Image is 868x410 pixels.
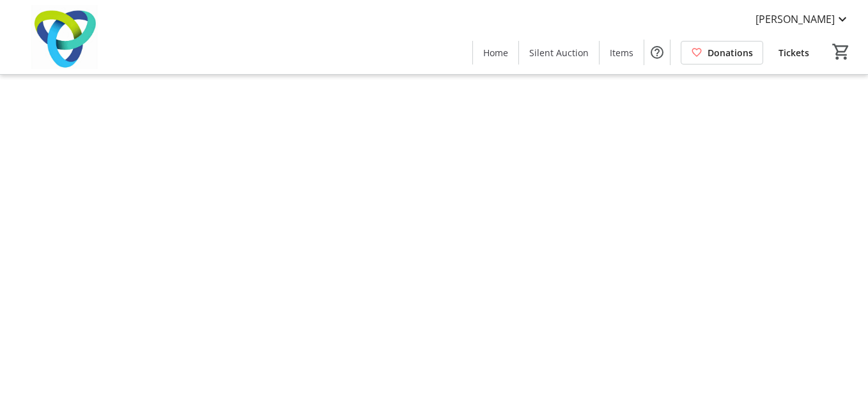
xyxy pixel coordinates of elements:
[745,9,860,29] button: [PERSON_NAME]
[8,5,121,69] img: Trillium Health Partners Foundation's Logo
[519,41,599,65] a: Silent Auction
[681,41,763,65] a: Donations
[830,40,853,63] button: Cart
[610,46,633,59] span: Items
[756,11,835,27] span: [PERSON_NAME]
[483,46,508,59] span: Home
[529,46,589,59] span: Silent Auction
[644,40,670,65] button: Help
[473,41,518,65] a: Home
[708,46,753,59] span: Donations
[768,41,819,65] a: Tickets
[779,46,809,59] span: Tickets
[600,41,644,65] a: Items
